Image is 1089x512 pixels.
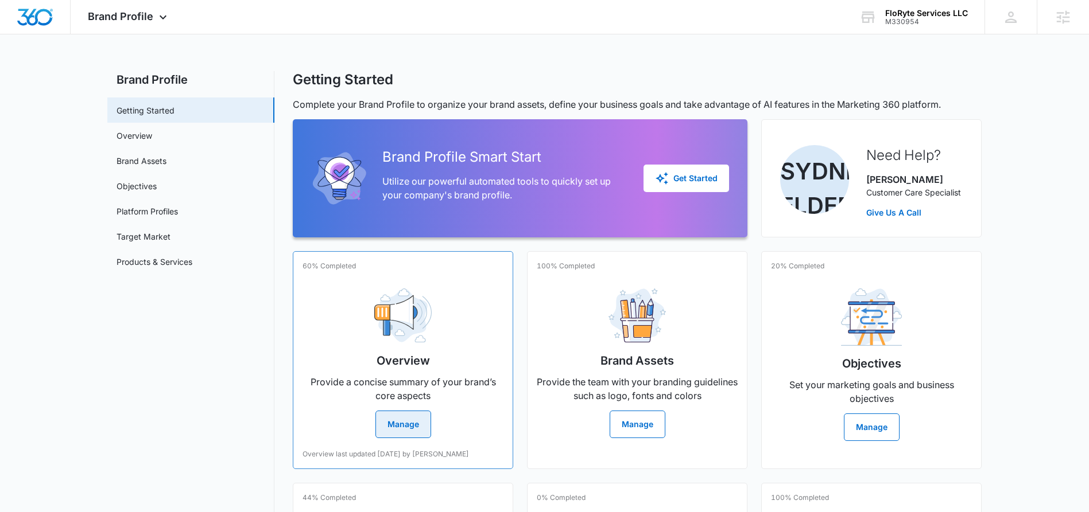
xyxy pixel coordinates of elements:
h2: Need Help? [866,145,961,166]
p: Set your marketing goals and business objectives [771,378,972,405]
div: Get Started [655,171,718,185]
p: 44% Completed [303,493,356,503]
p: 60% Completed [303,261,356,271]
a: 60% CompletedOverviewProvide a concise summary of your brand’s core aspectsManageOverview last up... [293,251,513,469]
p: Provide the team with your branding guidelines such as logo, fonts and colors [537,375,738,402]
p: Complete your Brand Profile to organize your brand assets, define your business goals and take ad... [293,97,982,111]
a: Brand Assets [117,155,166,167]
p: 100% Completed [771,493,829,503]
a: Objectives [117,180,157,192]
h2: Objectives [842,355,901,372]
div: account id [885,18,968,26]
span: Brand Profile [88,10,153,22]
img: Sydney Elder [780,145,849,214]
a: Getting Started [117,104,175,116]
p: Utilize our powerful automated tools to quickly set up your company's brand profile. [382,174,625,202]
div: account name [885,9,968,18]
h2: Overview [377,352,430,369]
h1: Getting Started [293,71,393,88]
button: Manage [375,411,431,438]
p: 20% Completed [771,261,824,271]
p: Provide a concise summary of your brand’s core aspects [303,375,503,402]
p: 0% Completed [537,493,586,503]
button: Manage [844,413,900,441]
p: Overview last updated [DATE] by [PERSON_NAME] [303,449,469,459]
button: Manage [610,411,665,438]
a: Products & Services [117,256,192,268]
p: [PERSON_NAME] [866,173,961,186]
a: 20% CompletedObjectivesSet your marketing goals and business objectivesManage [761,251,982,469]
p: Customer Care Specialist [866,186,961,198]
p: 100% Completed [537,261,595,271]
h2: Brand Profile Smart Start [382,147,625,167]
a: Target Market [117,230,170,243]
a: Give Us A Call [866,206,961,218]
button: Get Started [644,165,729,192]
a: Platform Profiles [117,205,178,217]
a: Overview [117,130,152,142]
h2: Brand Assets [600,352,674,369]
a: 100% CompletedBrand AssetsProvide the team with your branding guidelines such as logo, fonts and ... [527,251,747,469]
h2: Brand Profile [107,71,274,88]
